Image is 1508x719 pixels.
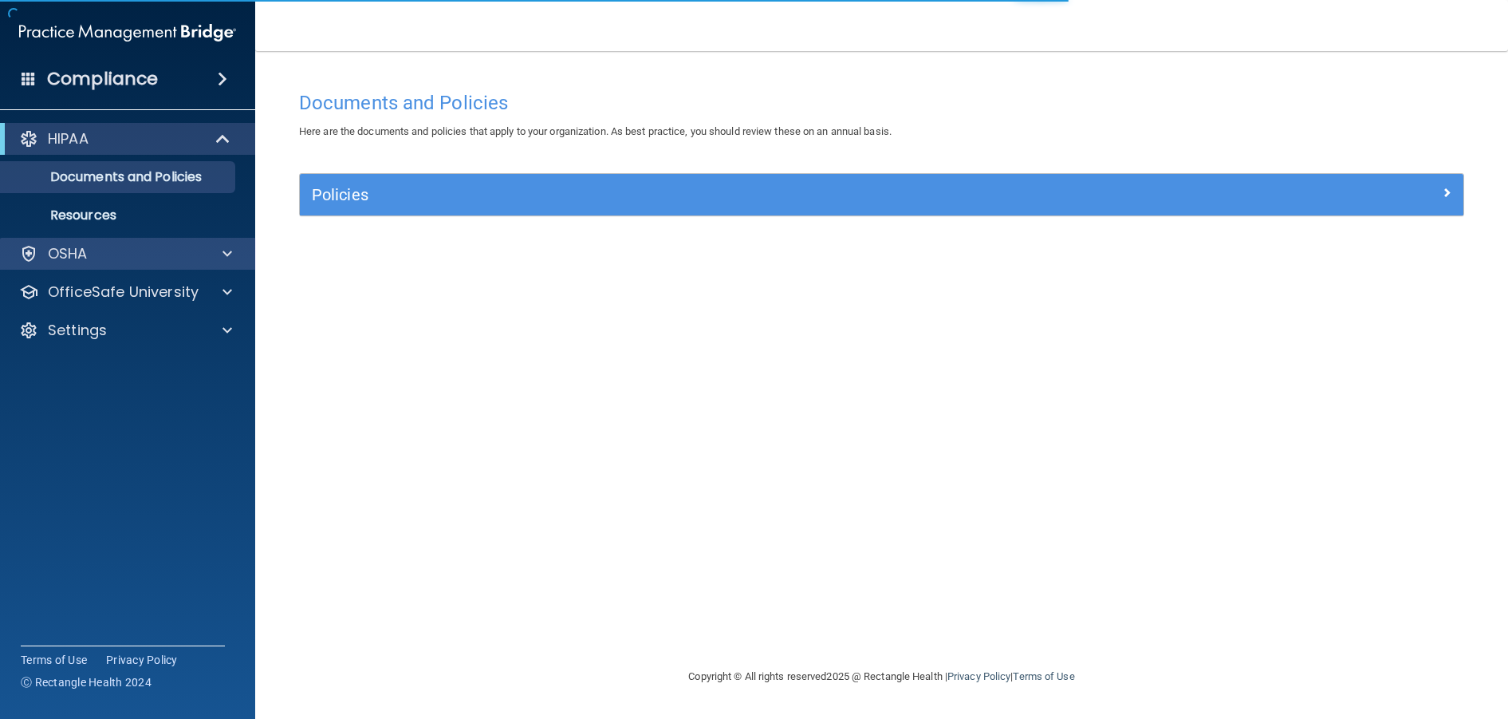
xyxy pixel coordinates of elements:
[312,186,1160,203] h5: Policies
[19,282,232,302] a: OfficeSafe University
[10,207,228,223] p: Resources
[106,652,178,668] a: Privacy Policy
[48,282,199,302] p: OfficeSafe University
[21,652,87,668] a: Terms of Use
[1013,670,1074,682] a: Terms of Use
[947,670,1010,682] a: Privacy Policy
[10,169,228,185] p: Documents and Policies
[19,321,232,340] a: Settings
[299,125,892,137] span: Here are the documents and policies that apply to your organization. As best practice, you should...
[48,129,89,148] p: HIPAA
[48,321,107,340] p: Settings
[591,651,1173,702] div: Copyright © All rights reserved 2025 @ Rectangle Health | |
[19,244,232,263] a: OSHA
[21,674,152,690] span: Ⓒ Rectangle Health 2024
[48,244,88,263] p: OSHA
[299,93,1464,113] h4: Documents and Policies
[312,182,1451,207] a: Policies
[19,129,231,148] a: HIPAA
[47,68,158,90] h4: Compliance
[19,17,236,49] img: PMB logo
